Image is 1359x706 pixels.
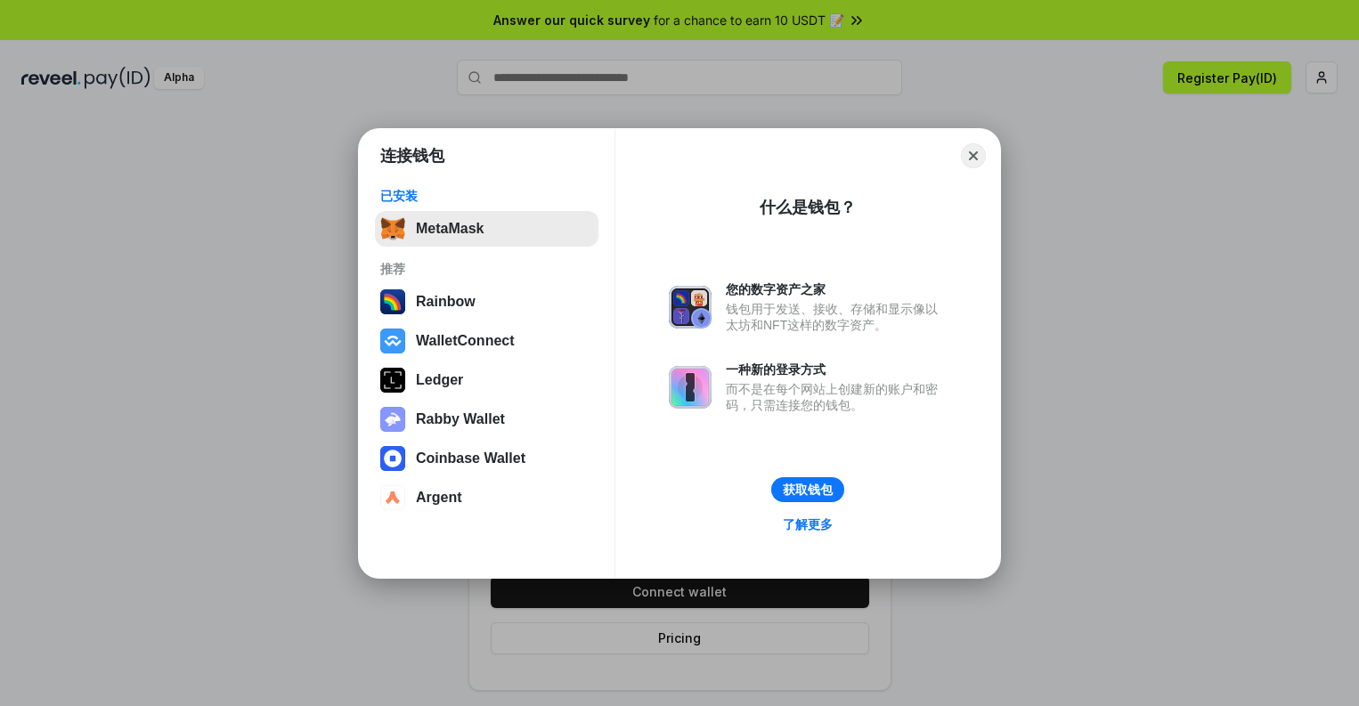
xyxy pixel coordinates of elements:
button: Ledger [375,362,598,398]
div: MetaMask [416,221,484,237]
div: Coinbase Wallet [416,450,525,467]
button: MetaMask [375,211,598,247]
button: Close [961,143,986,168]
h1: 连接钱包 [380,145,444,166]
div: Rabby Wallet [416,411,505,427]
div: 已安装 [380,188,593,204]
div: 一种新的登录方式 [726,361,947,377]
div: 什么是钱包？ [760,197,856,218]
img: svg+xml,%3Csvg%20xmlns%3D%22http%3A%2F%2Fwww.w3.org%2F2000%2Fsvg%22%20fill%3D%22none%22%20viewBox... [669,366,712,409]
button: Rainbow [375,284,598,320]
img: svg+xml,%3Csvg%20width%3D%2228%22%20height%3D%2228%22%20viewBox%3D%220%200%2028%2028%22%20fill%3D... [380,485,405,510]
img: svg+xml,%3Csvg%20xmlns%3D%22http%3A%2F%2Fwww.w3.org%2F2000%2Fsvg%22%20fill%3D%22none%22%20viewBox... [669,286,712,329]
div: Argent [416,490,462,506]
img: svg+xml,%3Csvg%20width%3D%2228%22%20height%3D%2228%22%20viewBox%3D%220%200%2028%2028%22%20fill%3D... [380,329,405,353]
button: WalletConnect [375,323,598,359]
div: 而不是在每个网站上创建新的账户和密码，只需连接您的钱包。 [726,381,947,413]
div: WalletConnect [416,333,515,349]
img: svg+xml,%3Csvg%20width%3D%2228%22%20height%3D%2228%22%20viewBox%3D%220%200%2028%2028%22%20fill%3D... [380,446,405,471]
div: 推荐 [380,261,593,277]
button: Coinbase Wallet [375,441,598,476]
a: 了解更多 [772,513,843,536]
img: svg+xml,%3Csvg%20fill%3D%22none%22%20height%3D%2233%22%20viewBox%3D%220%200%2035%2033%22%20width%... [380,216,405,241]
button: 获取钱包 [771,477,844,502]
button: Argent [375,480,598,515]
img: svg+xml,%3Csvg%20xmlns%3D%22http%3A%2F%2Fwww.w3.org%2F2000%2Fsvg%22%20width%3D%2228%22%20height%3... [380,368,405,393]
button: Rabby Wallet [375,402,598,437]
div: Ledger [416,372,463,388]
img: svg+xml,%3Csvg%20xmlns%3D%22http%3A%2F%2Fwww.w3.org%2F2000%2Fsvg%22%20fill%3D%22none%22%20viewBox... [380,407,405,432]
div: 获取钱包 [783,482,833,498]
img: svg+xml,%3Csvg%20width%3D%22120%22%20height%3D%22120%22%20viewBox%3D%220%200%20120%20120%22%20fil... [380,289,405,314]
div: 钱包用于发送、接收、存储和显示像以太坊和NFT这样的数字资产。 [726,301,947,333]
div: 您的数字资产之家 [726,281,947,297]
div: 了解更多 [783,516,833,532]
div: Rainbow [416,294,476,310]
